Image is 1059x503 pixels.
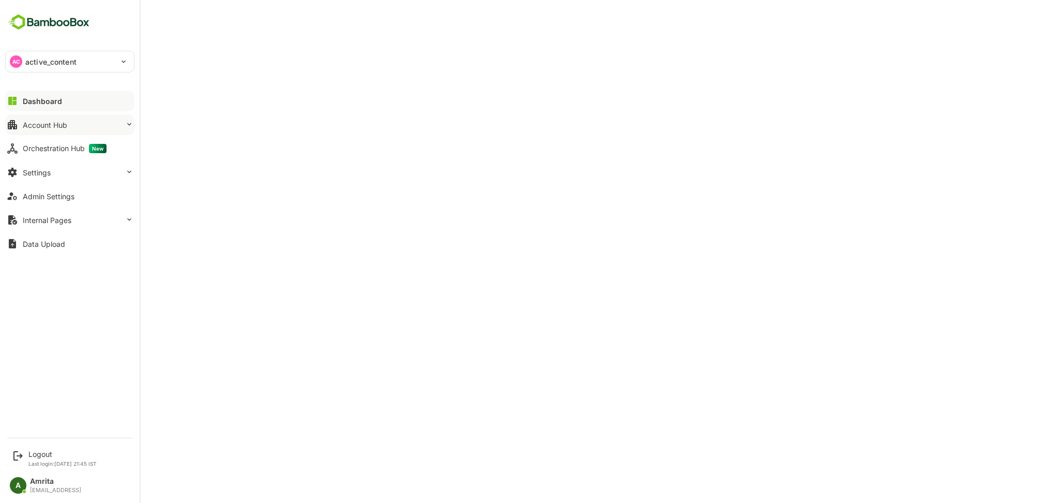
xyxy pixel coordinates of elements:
[6,51,134,72] div: ACactive_content
[30,487,81,494] div: [EMAIL_ADDRESS]
[23,216,71,225] div: Internal Pages
[25,56,77,67] p: active_content
[5,114,134,135] button: Account Hub
[5,233,134,254] button: Data Upload
[23,168,51,177] div: Settings
[5,138,134,159] button: Orchestration HubNew
[5,162,134,183] button: Settings
[5,12,93,32] img: BambooboxFullLogoMark.5f36c76dfaba33ec1ec1367b70bb1252.svg
[30,477,81,486] div: Amrita
[23,192,74,201] div: Admin Settings
[10,55,22,68] div: AC
[5,186,134,206] button: Admin Settings
[23,121,67,129] div: Account Hub
[23,240,65,248] div: Data Upload
[10,477,26,494] div: A
[89,144,107,153] span: New
[28,461,97,467] p: Last login: [DATE] 21:45 IST
[5,91,134,111] button: Dashboard
[5,210,134,230] button: Internal Pages
[23,97,62,106] div: Dashboard
[28,450,97,458] div: Logout
[23,144,107,153] div: Orchestration Hub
